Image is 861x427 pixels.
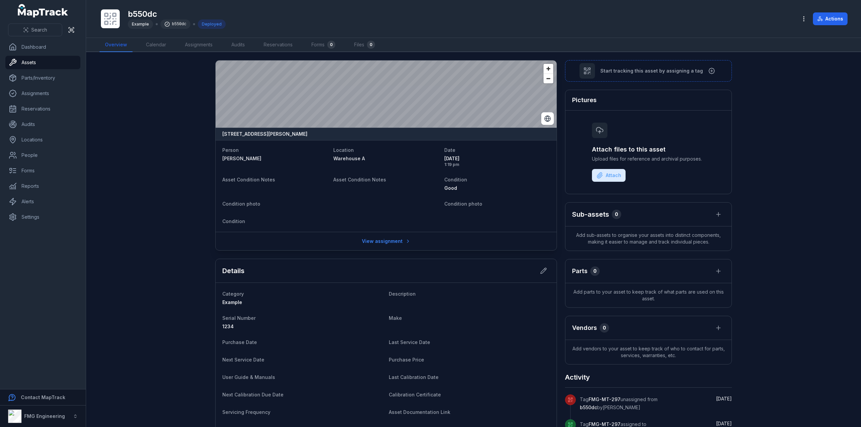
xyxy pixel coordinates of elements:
a: Forms [5,164,80,177]
span: Purchase Date [222,339,257,345]
span: Category [222,291,244,297]
span: Servicing Frequency [222,409,270,415]
span: [DATE] [716,396,732,401]
button: Zoom out [544,74,553,83]
a: Warehouse A [333,155,439,162]
span: Add sub-assets to organise your assets into distinct components, making it easier to manage and t... [565,226,732,251]
a: MapTrack [18,4,68,17]
a: Overview [100,38,133,52]
span: Calibration Certificate [389,392,441,397]
h2: Sub-assets [572,210,609,219]
a: View assignment [358,235,415,248]
a: Reservations [5,102,80,116]
span: Date [444,147,455,153]
strong: FMG Engineering [24,413,65,419]
span: Warehouse A [333,156,365,161]
span: Asset Documentation Link [389,409,450,415]
span: Purchase Price [389,357,424,362]
div: 0 [367,41,375,49]
button: Switch to Satellite View [541,112,554,125]
h1: b550dc [128,9,226,19]
div: 0 [612,210,621,219]
a: Parts/Inventory [5,71,80,85]
span: Add vendors to your asset to keep track of who to contact for parts, services, warranties, etc. [565,340,732,364]
h3: Vendors [572,323,597,333]
span: Condition [444,177,467,182]
a: Settings [5,210,80,224]
span: Upload files for reference and archival purposes. [592,156,705,162]
a: People [5,148,80,162]
span: Next Calibration Due Date [222,392,284,397]
span: Serial Number [222,315,256,321]
h3: Pictures [572,95,597,105]
span: Asset Condition Notes [222,177,275,182]
button: Zoom in [544,64,553,74]
h2: Activity [565,373,590,382]
div: b550dc [160,19,190,29]
a: Audits [5,118,80,131]
div: 0 [327,41,335,49]
canvas: Map [216,60,557,128]
h3: Parts [572,266,588,276]
div: 0 [590,266,600,276]
span: Add parts to your asset to keep track of what parts are used on this asset. [565,283,732,307]
strong: [STREET_ADDRESS][PERSON_NAME] [222,131,307,137]
span: Condition photo [444,201,482,207]
div: Deployed [198,19,226,29]
span: Asset Condition Notes [333,177,386,182]
span: Description [389,291,416,297]
span: b550dc [580,404,597,410]
span: 1234 [222,324,234,329]
a: [PERSON_NAME] [222,155,328,162]
a: Assignments [180,38,218,52]
button: Attach [592,169,626,182]
span: Last Service Date [389,339,430,345]
button: Search [8,24,62,36]
span: Location [333,147,354,153]
time: 7/23/2025, 1:34:39 PM [716,421,732,426]
button: Start tracking this asset by assigning a tag [565,60,732,82]
a: Assignments [5,87,80,100]
span: Condition photo [222,201,260,207]
a: Dashboard [5,40,80,54]
span: FMG-MT-297 [589,421,621,427]
a: Files0 [349,38,380,52]
a: Reports [5,179,80,193]
a: Assets [5,56,80,69]
span: User Guide & Manuals [222,374,275,380]
a: Audits [226,38,250,52]
div: 0 [600,323,609,333]
span: Condition [222,218,245,224]
a: Alerts [5,195,80,208]
strong: Contact MapTrack [21,394,65,400]
a: Locations [5,133,80,146]
span: Tag unassigned from by [PERSON_NAME] [580,396,658,410]
a: Calendar [141,38,172,52]
span: [DATE] [444,155,550,162]
a: Reservations [258,38,298,52]
span: Next Service Date [222,357,264,362]
span: 1:19 pm [444,162,550,167]
span: Good [444,185,457,191]
span: Person [222,147,239,153]
span: Last Calibration Date [389,374,439,380]
span: Make [389,315,402,321]
a: Forms0 [306,38,341,52]
time: 7/23/2025, 1:19:51 PM [444,155,550,167]
button: Actions [813,12,848,25]
span: FMG-MT-297 [589,396,621,402]
span: Search [31,27,47,33]
span: Example [222,299,242,305]
h3: Attach files to this asset [592,145,705,154]
h2: Details [222,266,245,275]
time: 7/23/2025, 1:34:50 PM [716,396,732,401]
span: [DATE] [716,421,732,426]
span: Example [132,22,149,27]
span: Start tracking this asset by assigning a tag [600,68,703,74]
